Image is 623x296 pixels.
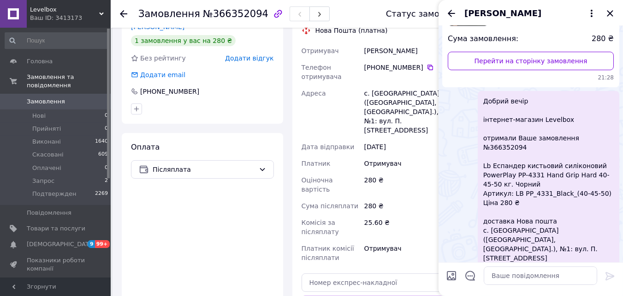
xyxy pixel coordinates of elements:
[130,70,186,79] div: Додати email
[362,85,446,139] div: с. [GEOGRAPHIC_DATA] ([GEOGRAPHIC_DATA], [GEOGRAPHIC_DATA].), №1: вул. П. [STREET_ADDRESS]
[32,164,61,172] span: Оплачені
[27,97,65,106] span: Замовлення
[302,245,354,261] span: Платник комісії післяплати
[302,47,339,54] span: Отримувач
[32,125,61,133] span: Прийняті
[203,8,268,19] span: №366352094
[27,240,95,248] span: [DEMOGRAPHIC_DATA]
[153,164,255,175] span: Післяплата
[120,9,127,18] div: Повернутися назад
[131,23,184,30] a: [PERSON_NAME]
[225,54,273,62] span: Додати відгук
[95,190,108,198] span: 2269
[592,34,614,44] span: 280 ₴
[386,9,471,18] div: Статус замовлення
[32,151,64,159] span: Скасовані
[105,177,108,185] span: 2
[32,112,46,120] span: Нові
[27,209,71,217] span: Повідомлення
[302,273,445,292] input: Номер експрес-накладної
[302,202,359,210] span: Сума післяплати
[362,139,446,155] div: [DATE]
[302,176,333,193] span: Оціночна вартість
[302,143,355,151] span: Дата відправки
[98,151,108,159] span: 609
[105,112,108,120] span: 0
[27,57,53,66] span: Головна
[27,224,85,233] span: Товари та послуги
[5,32,109,49] input: Пошук
[105,164,108,172] span: 0
[131,143,160,151] span: Оплата
[32,177,54,185] span: Запрос
[364,63,444,72] div: [PHONE_NUMBER]
[95,240,110,248] span: 99+
[362,240,446,266] div: Отримувач
[32,190,76,198] span: Подтвержден
[302,90,326,97] span: Адреса
[302,160,331,167] span: Платник
[362,42,446,59] div: [PERSON_NAME]
[131,35,236,46] div: 1 замовлення у вас на 280 ₴
[448,74,614,82] span: 21:28 12.10.2025
[32,138,61,146] span: Виконані
[88,240,95,248] span: 9
[448,34,518,44] span: Сума замовлення:
[105,125,108,133] span: 0
[138,8,200,19] span: Замовлення
[30,14,111,22] div: Ваш ID: 3413173
[139,87,200,96] div: [PHONE_NUMBER]
[140,54,186,62] span: Без рейтингу
[313,26,390,35] div: Нова Пошта (платна)
[464,7,541,19] span: [PERSON_NAME]
[362,172,446,198] div: 280 ₴
[27,73,111,90] span: Замовлення та повідомлення
[446,8,457,19] button: Назад
[30,6,99,14] span: Levelbox
[362,214,446,240] div: 25.60 ₴
[27,256,85,273] span: Показники роботи компанії
[302,219,339,236] span: Комісія за післяплату
[139,70,186,79] div: Додати email
[464,270,476,282] button: Відкрити шаблони відповідей
[448,52,614,70] a: Перейти на сторінку замовлення
[95,138,108,146] span: 1640
[302,64,342,80] span: Телефон отримувача
[605,8,616,19] button: Закрити
[362,155,446,172] div: Отримувач
[483,97,614,263] span: Добрий вечір інтернет-магазин Levelbox отримали Ваше замовлення №366352094 Lb Еспандер кистьовий ...
[464,7,597,19] button: [PERSON_NAME]
[362,198,446,214] div: 280 ₴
